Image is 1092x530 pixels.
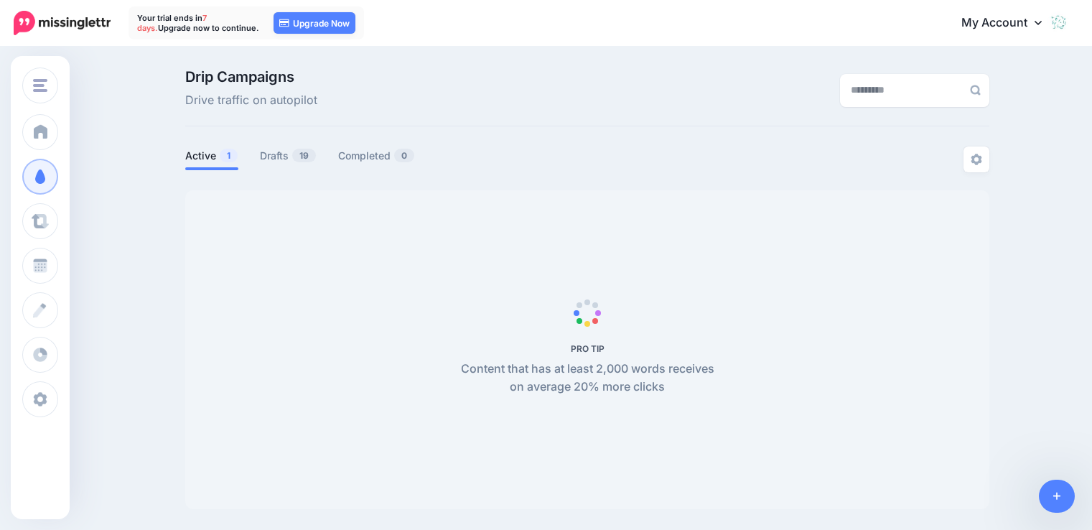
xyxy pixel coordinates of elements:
a: Drafts19 [260,147,317,164]
span: Drive traffic on autopilot [185,91,317,110]
p: Content that has at least 2,000 words receives on average 20% more clicks [453,360,722,397]
a: My Account [947,6,1070,41]
img: menu.png [33,79,47,92]
span: Drip Campaigns [185,70,317,84]
span: 0 [394,149,414,162]
span: 1 [220,149,238,162]
span: 7 days. [137,13,207,33]
a: Active1 [185,147,238,164]
img: settings-grey.png [971,154,982,165]
p: Your trial ends in Upgrade now to continue. [137,13,259,33]
img: search-grey-6.png [970,85,981,96]
img: Missinglettr [14,11,111,35]
a: Upgrade Now [274,12,355,34]
a: Completed0 [338,147,415,164]
h5: PRO TIP [453,343,722,354]
span: 19 [292,149,316,162]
